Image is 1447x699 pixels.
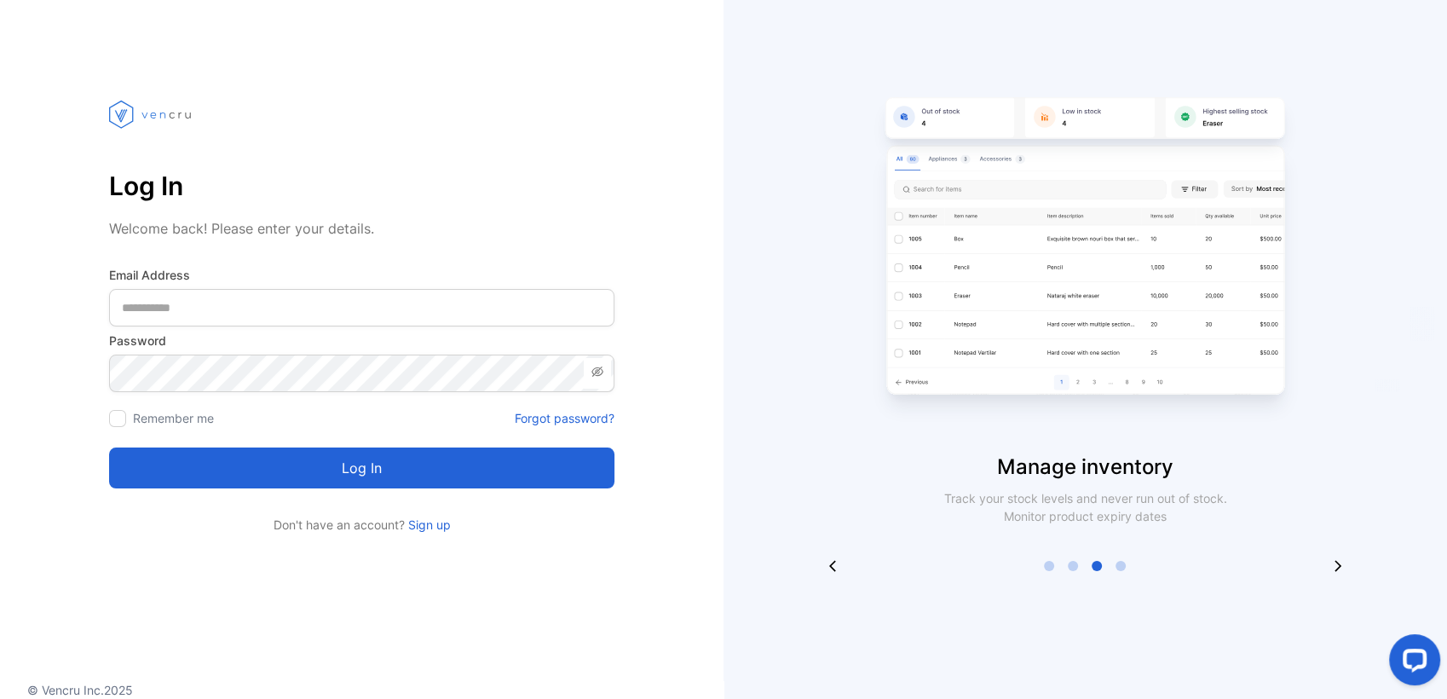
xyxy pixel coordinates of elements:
label: Remember me [133,411,214,425]
a: Forgot password? [515,409,614,427]
label: Email Address [109,266,614,284]
p: Welcome back! Please enter your details. [109,218,614,239]
p: Track your stock levels and never run out of stock. Monitor product expiry dates [922,489,1249,525]
img: vencru logo [109,68,194,160]
p: Manage inventory [723,452,1447,482]
p: Log In [109,165,614,206]
p: Don't have an account? [109,516,614,534]
a: Sign up [405,517,451,532]
button: Log in [109,448,614,488]
img: slider image [873,68,1299,452]
iframe: LiveChat chat widget [1375,627,1447,699]
label: Password [109,332,614,349]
